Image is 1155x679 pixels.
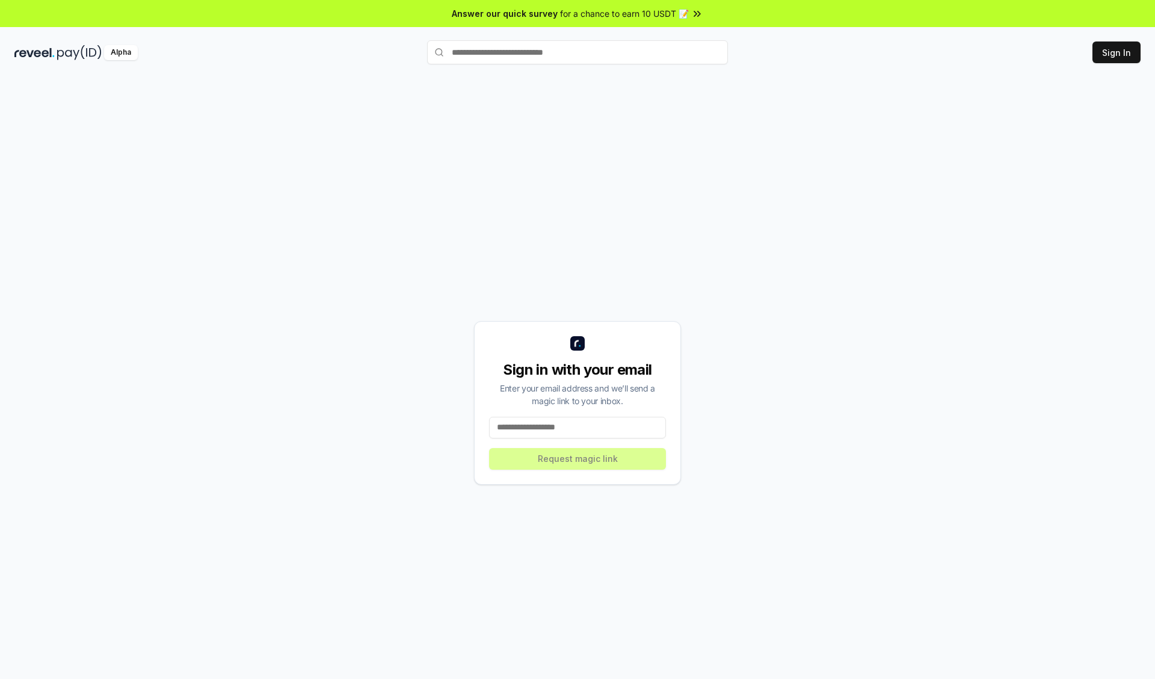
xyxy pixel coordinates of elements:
img: reveel_dark [14,45,55,60]
span: for a chance to earn 10 USDT 📝 [560,7,689,20]
div: Sign in with your email [489,360,666,379]
img: pay_id [57,45,102,60]
button: Sign In [1092,41,1141,63]
span: Answer our quick survey [452,7,558,20]
img: logo_small [570,336,585,351]
div: Enter your email address and we’ll send a magic link to your inbox. [489,382,666,407]
div: Alpha [104,45,138,60]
